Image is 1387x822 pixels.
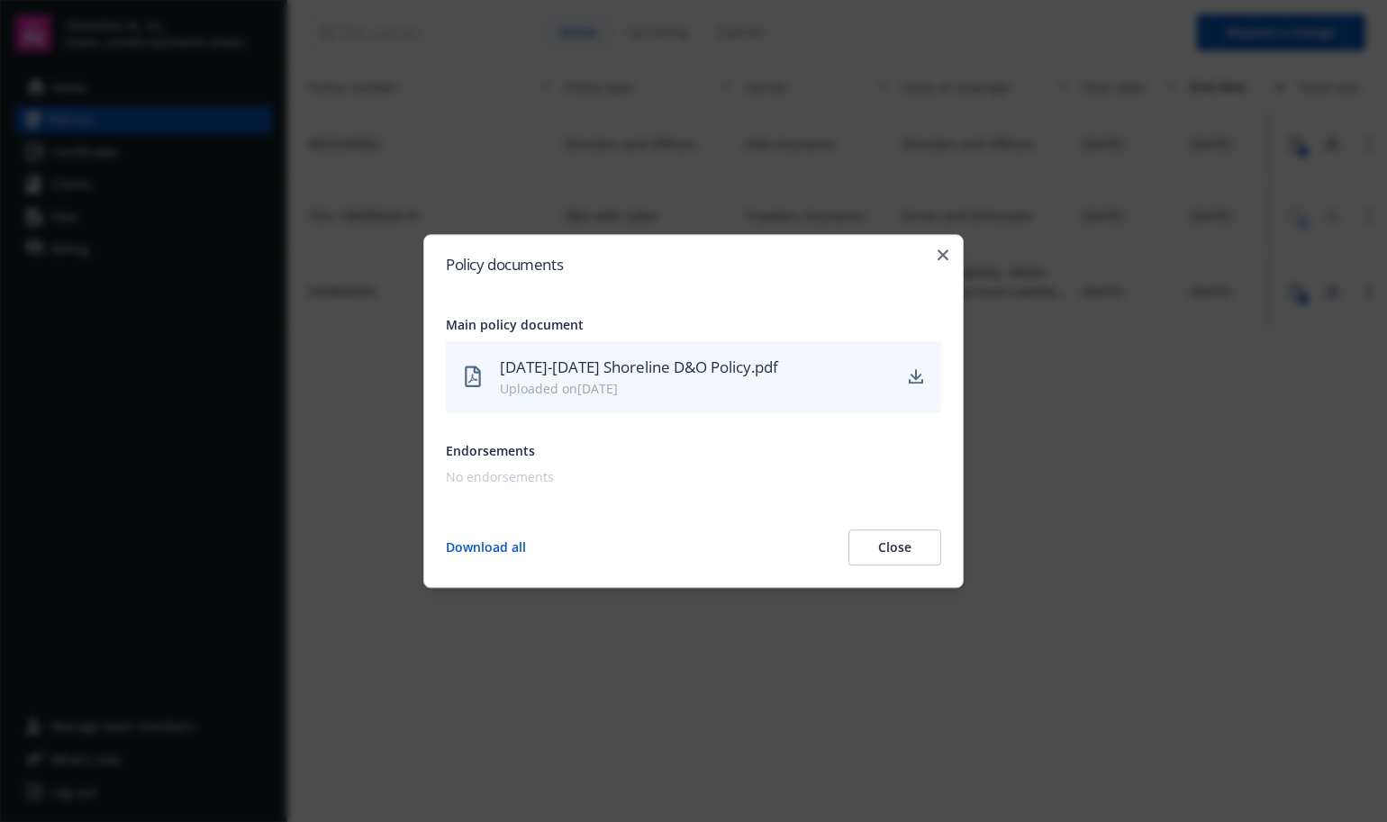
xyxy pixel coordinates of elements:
[905,366,927,388] a: download
[446,441,941,460] div: Endorsements
[500,356,891,379] div: [DATE]-[DATE] Shoreline D&O Policy.pdf
[848,529,941,565] button: Close
[446,315,941,334] div: Main policy document
[446,257,941,272] h2: Policy documents
[446,467,934,486] div: No endorsements
[446,529,526,565] button: Download all
[500,379,891,398] div: Uploaded on [DATE]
